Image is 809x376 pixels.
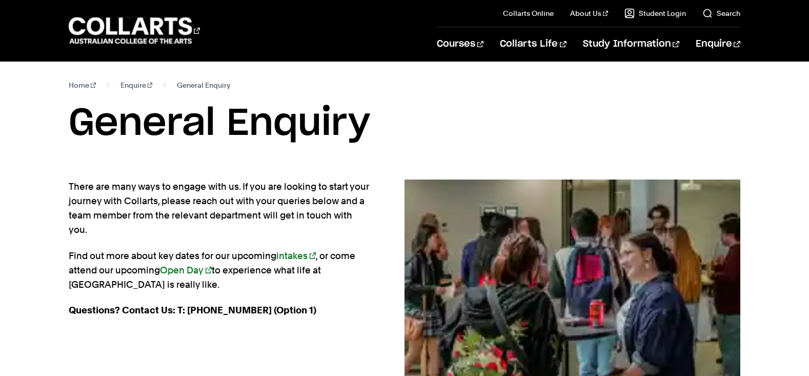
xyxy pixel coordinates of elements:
a: Collarts Online [503,8,554,18]
a: Student Login [624,8,686,18]
div: Go to homepage [69,16,200,45]
a: Open Day [160,265,212,275]
a: Enquire [696,27,740,61]
a: About Us [570,8,608,18]
a: Enquire [120,78,153,92]
span: General Enquiry [177,78,230,92]
a: Search [702,8,740,18]
p: There are many ways to engage with us. If you are looking to start your journey with Collarts, pl... [69,180,372,237]
a: Courses [437,27,483,61]
a: Home [69,78,96,92]
h1: General Enquiry [69,101,740,147]
a: intakes [276,250,316,261]
a: Study Information [583,27,679,61]
p: Find out more about key dates for our upcoming , or come attend our upcoming to experience what l... [69,249,372,292]
a: Collarts Life [500,27,566,61]
strong: Questions? Contact Us: T: [PHONE_NUMBER] (Option 1) [69,305,316,315]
